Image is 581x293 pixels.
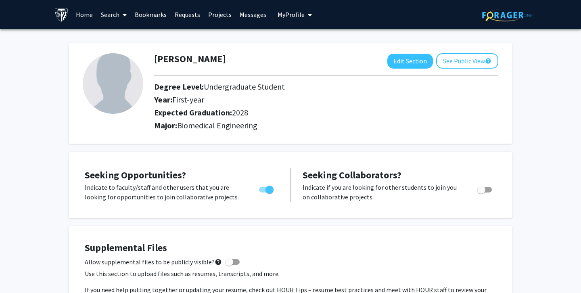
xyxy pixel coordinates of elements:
[474,182,496,195] div: Toggle
[303,169,401,181] span: Seeking Collaborators?
[154,53,226,65] h1: [PERSON_NAME]
[154,108,453,117] h2: Expected Graduation:
[85,169,186,181] span: Seeking Opportunities?
[85,182,244,202] p: Indicate to faculty/staff and other users that you are looking for opportunities to join collabor...
[278,10,305,19] span: My Profile
[436,53,498,69] button: See Public View
[303,182,462,202] p: Indicate if you are looking for other students to join you on collaborative projects.
[131,0,171,29] a: Bookmarks
[177,120,257,130] span: Biomedical Engineering
[97,0,131,29] a: Search
[482,9,533,21] img: ForagerOne Logo
[171,0,204,29] a: Requests
[204,0,236,29] a: Projects
[154,82,453,92] h2: Degree Level:
[85,269,496,278] p: Use this section to upload files such as resumes, transcripts, and more.
[6,257,34,287] iframe: Chat
[256,182,278,195] div: Toggle
[172,94,204,105] span: First-year
[387,54,433,69] button: Edit Section
[72,0,97,29] a: Home
[204,82,285,92] span: Undergraduate Student
[54,8,69,22] img: Johns Hopkins University Logo
[232,107,248,117] span: 2028
[83,53,143,114] img: Profile Picture
[154,121,498,130] h2: Major:
[485,56,491,66] mat-icon: help
[154,95,453,105] h2: Year:
[85,257,222,267] span: Allow supplemental files to be publicly visible?
[215,257,222,267] mat-icon: help
[236,0,270,29] a: Messages
[85,242,496,254] h4: Supplemental Files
